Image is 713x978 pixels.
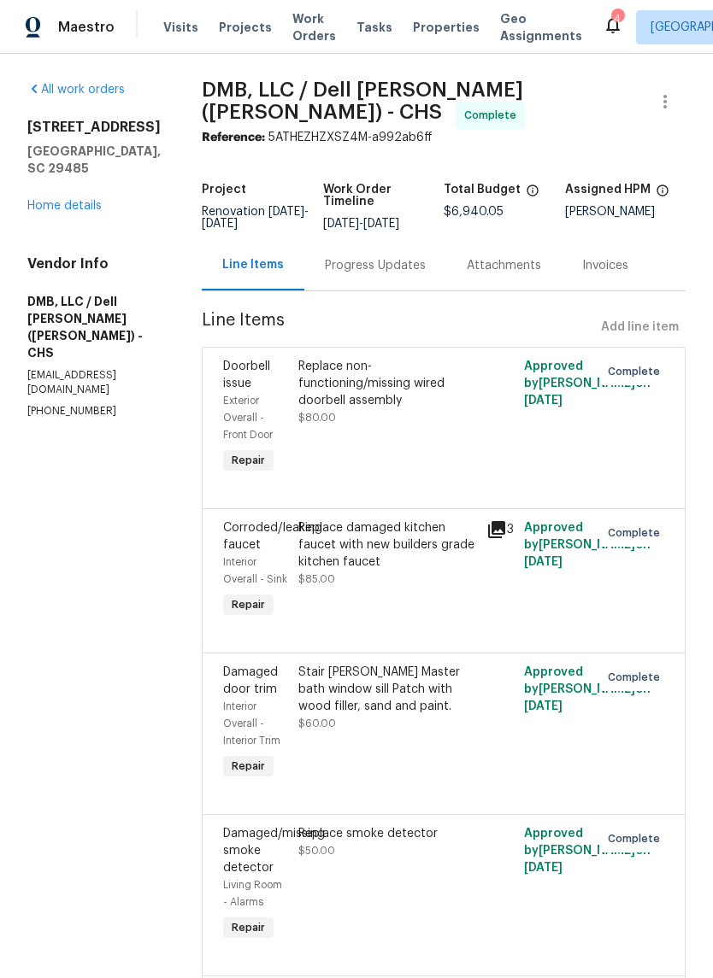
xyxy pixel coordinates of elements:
[323,218,359,230] span: [DATE]
[656,184,669,206] span: The hpm assigned to this work order.
[223,666,278,695] span: Damaged door trim
[323,184,445,208] h5: Work Order Timeline
[524,556,563,568] span: [DATE]
[608,830,667,847] span: Complete
[526,184,539,206] span: The total cost of line items that have been proposed by Opendoor. This sum includes line items th...
[225,596,272,613] span: Repair
[444,206,504,218] span: $6,940.05
[202,206,309,230] span: -
[565,206,686,218] div: [PERSON_NAME]
[524,522,651,568] span: Approved by [PERSON_NAME] on
[27,293,161,361] h5: DMB, LLC / Dell [PERSON_NAME] ([PERSON_NAME]) - CHS
[608,669,667,686] span: Complete
[565,184,651,196] h5: Assigned HPM
[524,828,651,874] span: Approved by [PERSON_NAME] on
[298,574,335,584] span: $85.00
[58,19,115,36] span: Maestro
[268,206,304,218] span: [DATE]
[608,524,667,542] span: Complete
[500,10,582,44] span: Geo Assignments
[202,132,265,143] b: Reference:
[524,360,651,407] span: Approved by [PERSON_NAME] on
[202,218,238,230] span: [DATE]
[225,758,272,775] span: Repair
[298,846,335,856] span: $50.00
[292,10,336,44] span: Work Orders
[325,257,426,274] div: Progress Updates
[27,368,161,397] p: [EMAIL_ADDRESS][DOMAIN_NAME]
[298,358,476,409] div: Replace non-functioning/missing wired doorbell assembly
[444,184,521,196] h5: Total Budget
[27,143,161,177] h5: [GEOGRAPHIC_DATA], SC 29485
[413,19,480,36] span: Properties
[363,218,399,230] span: [DATE]
[223,360,270,389] span: Doorbell issue
[225,452,272,469] span: Repair
[298,664,476,715] div: Stair [PERSON_NAME] Master bath window sill Patch with wood filler, sand and paint.
[225,919,272,936] span: Repair
[202,206,309,230] span: Renovation
[223,522,322,551] span: Corroded/leaking faucet
[298,413,336,423] span: $80.00
[524,666,651,712] span: Approved by [PERSON_NAME] on
[27,404,161,419] p: [PHONE_NUMBER]
[524,395,563,407] span: [DATE]
[222,256,284,273] div: Line Items
[202,312,594,343] span: Line Items
[582,257,628,274] div: Invoices
[486,519,514,540] div: 3
[356,21,392,33] span: Tasks
[202,129,686,146] div: 5ATHEZHZXSZ4M-a992ab6ff
[27,255,161,272] h4: Vendor Info
[223,701,280,746] span: Interior Overall - Interior Trim
[202,79,523,122] span: DMB, LLC / Dell [PERSON_NAME] ([PERSON_NAME]) - CHS
[223,557,287,584] span: Interior Overall - Sink
[219,19,272,36] span: Projects
[223,828,325,874] span: Damaged/missing smoke detector
[524,862,563,874] span: [DATE]
[223,880,282,907] span: Living Room - Alarms
[223,395,273,440] span: Exterior Overall - Front Door
[608,363,667,380] span: Complete
[27,119,161,136] h2: [STREET_ADDRESS]
[163,19,198,36] span: Visits
[298,825,476,842] div: Replace smoke detector
[27,84,125,96] a: All work orders
[464,107,523,124] span: Complete
[298,519,476,571] div: Replace damaged kitchen faucet with new builders grade kitchen faucet
[202,184,246,196] h5: Project
[524,700,563,712] span: [DATE]
[298,718,336,729] span: $60.00
[611,10,623,27] div: 4
[467,257,541,274] div: Attachments
[27,200,102,212] a: Home details
[323,218,399,230] span: -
